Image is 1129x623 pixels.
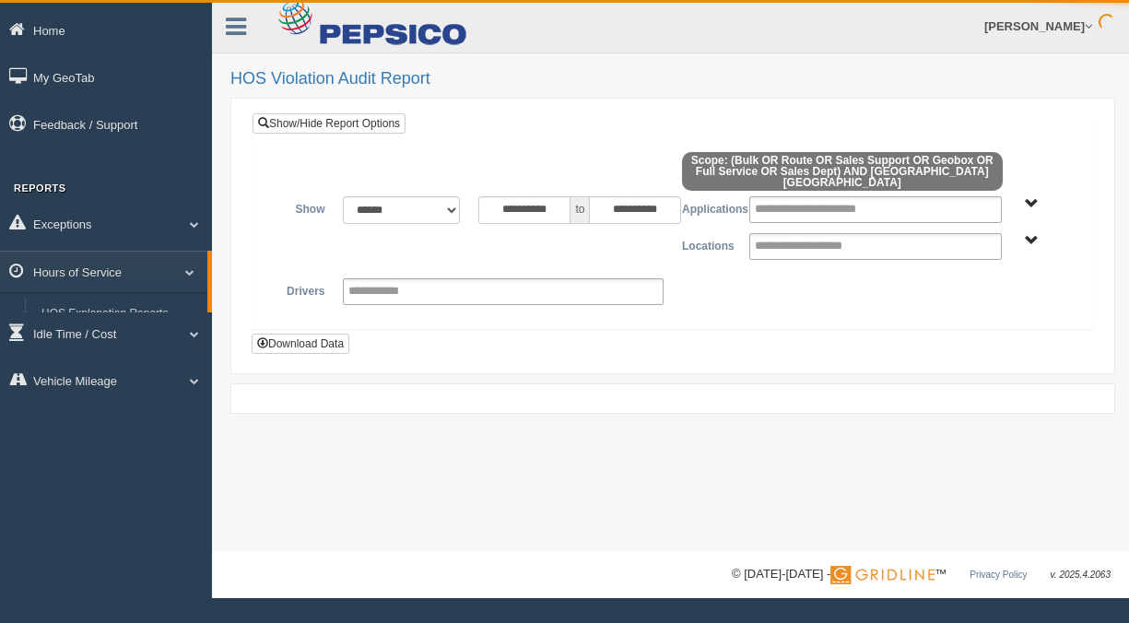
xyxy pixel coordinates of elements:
[1051,570,1111,580] span: v. 2025.4.2063
[253,113,406,134] a: Show/Hide Report Options
[732,565,1111,584] div: © [DATE]-[DATE] - ™
[682,152,1003,191] span: Scope: (Bulk OR Route OR Sales Support OR Geobox OR Full Service OR Sales Dept) AND [GEOGRAPHIC_D...
[33,298,207,331] a: HOS Explanation Reports
[970,570,1027,580] a: Privacy Policy
[252,334,349,354] button: Download Data
[570,196,589,224] span: to
[266,278,334,300] label: Drivers
[830,566,935,584] img: Gridline
[673,196,740,218] label: Applications
[230,70,1111,88] h2: HOS Violation Audit Report
[266,196,334,218] label: Show
[673,233,740,255] label: Locations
